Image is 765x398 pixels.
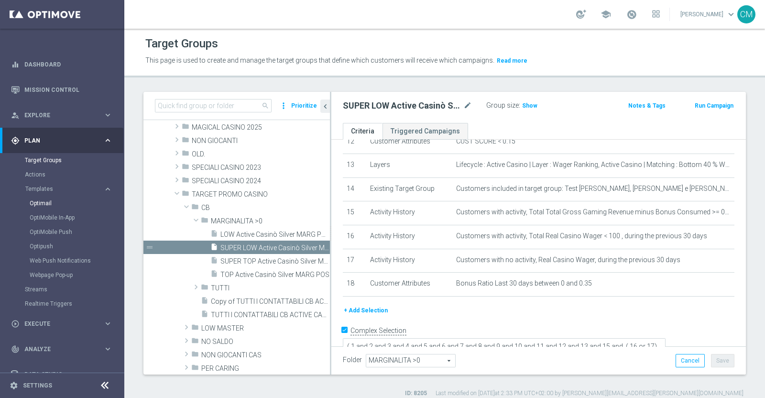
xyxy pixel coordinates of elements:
[103,370,112,379] i: keyboard_arrow_right
[30,257,99,265] a: Web Push Notifications
[343,273,366,297] td: 18
[25,186,94,192] span: Templates
[11,52,112,77] div: Dashboard
[191,203,199,214] i: folder
[145,56,494,64] span: This page is used to create and manage the target groups that define which customers will receive...
[30,254,123,268] div: Web Push Notifications
[456,279,592,287] span: Bonus Ratio Last 30 days between 0 and 0.35
[30,225,123,239] div: OptiMobile Push
[436,389,743,398] label: Last modified on [DATE] at 2:33 PM UTC+02:00 by [PERSON_NAME][EMAIL_ADDRESS][PERSON_NAME][DOMAIN_...
[11,320,20,328] i: play_circle_outline
[30,268,123,282] div: Webpage Pop-up
[350,326,406,335] label: Complex Selection
[182,163,189,174] i: folder
[30,228,99,236] a: OptiMobile Push
[220,231,330,239] span: LOW Active Casin&#xF2; Silver MARG POS
[522,102,537,109] span: Show
[10,381,18,390] i: settings
[343,201,366,225] td: 15
[11,111,20,120] i: person_search
[30,243,99,250] a: Optipush
[30,271,99,279] a: Webpage Pop-up
[30,196,123,210] div: Optimail
[25,171,99,178] a: Actions
[11,320,113,328] div: play_circle_outline Execute keyboard_arrow_right
[23,383,52,388] a: Settings
[343,100,461,111] h2: SUPER LOW Active Casinò Silver MARG POS
[343,249,366,273] td: 17
[343,356,362,364] label: Folder
[11,136,20,145] i: gps_fixed
[182,149,189,160] i: folder
[103,344,112,354] i: keyboard_arrow_right
[25,186,103,192] div: Templates
[30,210,123,225] div: OptiMobile In-App
[192,137,330,145] span: NON GIOCANTI
[103,185,112,194] i: keyboard_arrow_right
[211,217,330,225] span: MARGINALITA &gt;0
[456,185,731,193] span: Customers included in target group: Test [PERSON_NAME], [PERSON_NAME] e [PERSON_NAME]
[601,9,611,20] span: school
[210,270,218,281] i: insert_drive_file
[456,208,731,216] span: Customers with activity, Total Total Gross Gaming Revenue minus Bonus Consumed >= 0 , during the ...
[103,136,112,145] i: keyboard_arrow_right
[405,389,427,398] label: ID: 8205
[11,77,112,102] div: Mission Control
[201,338,330,346] span: NO SALDO
[737,5,755,23] div: CM
[343,305,389,316] button: + Add Selection
[182,176,189,187] i: folder
[145,37,218,51] h1: Target Groups
[320,99,330,113] button: chevron_left
[24,372,103,377] span: Data Studio
[11,370,103,379] div: Data Studio
[24,112,103,118] span: Explore
[366,249,452,273] td: Activity History
[366,225,452,249] td: Activity History
[24,321,103,327] span: Execute
[211,284,330,292] span: TUTTI
[11,136,103,145] div: Plan
[191,350,199,361] i: folder
[343,123,382,140] a: Criteria
[25,153,123,167] div: Target Groups
[694,100,734,111] button: Run Campaign
[456,161,731,169] span: Lifecycle : Active Casino | Layer : Wager Ranking, Active Casino | Matching : Bottom 40 % Wager A...
[11,111,113,119] button: person_search Explore keyboard_arrow_right
[220,271,330,279] span: TOP Active Casin&#xF2; Silver MARG POS
[201,351,330,359] span: NON GIOCANTI CAS
[11,371,113,378] button: Data Studio keyboard_arrow_right
[711,354,734,367] button: Save
[192,190,330,199] span: TARGET PROMO CASINO
[463,100,472,111] i: mode_edit
[30,199,99,207] a: Optimail
[155,99,272,112] input: Quick find group or folder
[519,101,520,110] label: :
[220,257,330,265] span: SUPER TOP Active Casin&#xF2; Silver MARG POS
[25,282,123,297] div: Streams
[25,286,99,293] a: Streams
[25,185,113,193] button: Templates keyboard_arrow_right
[382,123,468,140] a: Triggered Campaigns
[201,324,330,332] span: LOW MASTER
[343,225,366,249] td: 16
[24,77,112,102] a: Mission Control
[192,150,330,158] span: OLD.
[24,138,103,144] span: Plan
[726,9,736,20] span: keyboard_arrow_down
[11,137,113,144] button: gps_fixed Plan keyboard_arrow_right
[343,154,366,178] td: 13
[366,177,452,201] td: Existing Target Group
[366,154,452,178] td: Layers
[11,111,103,120] div: Explore
[25,300,99,308] a: Realtime Triggers
[456,137,515,145] span: CUST SCORE < 0.15
[191,364,199,375] i: folder
[24,52,112,77] a: Dashboard
[25,182,123,282] div: Templates
[30,239,123,254] div: Optipush
[211,311,330,319] span: TUTTI I CONTATTABILI CB ACTIVE CASINO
